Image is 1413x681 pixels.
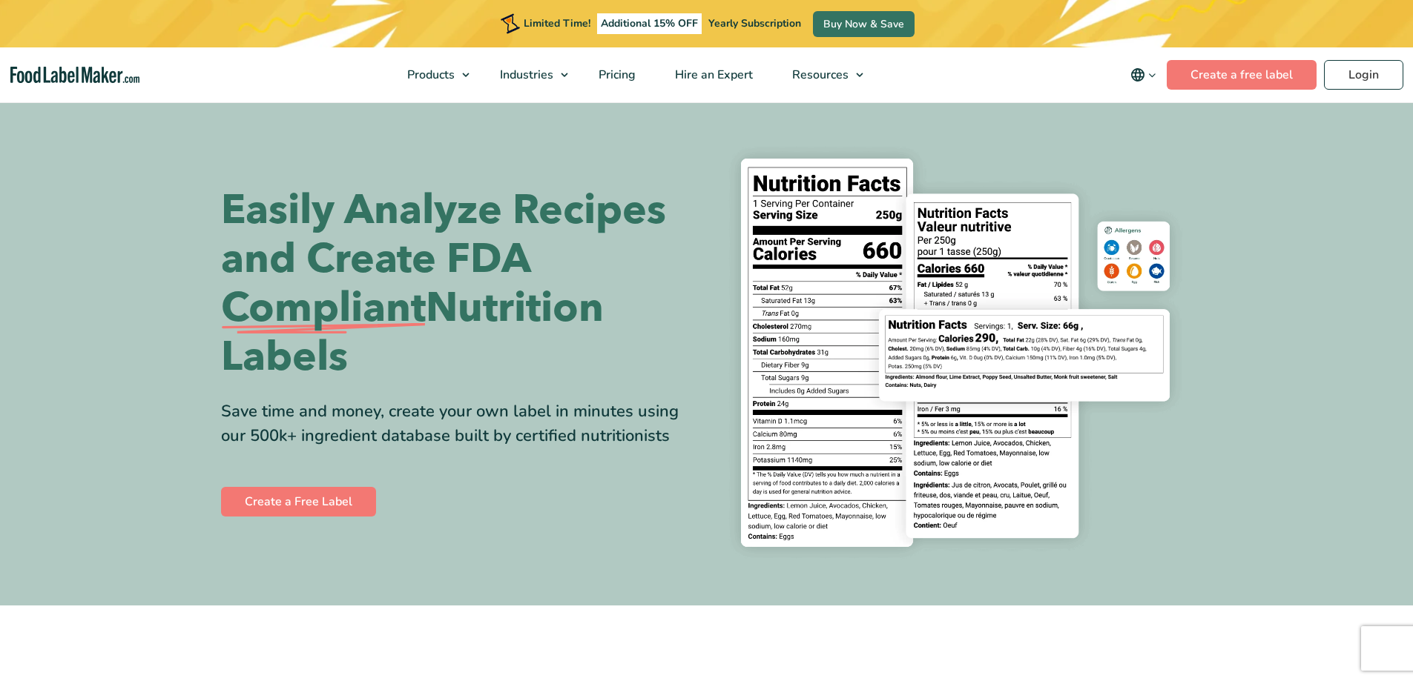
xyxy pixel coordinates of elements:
[403,67,456,83] span: Products
[594,67,637,83] span: Pricing
[221,487,376,516] a: Create a Free Label
[221,284,426,333] span: Compliant
[10,67,139,84] a: Food Label Maker homepage
[813,11,915,37] a: Buy Now & Save
[1167,60,1317,90] a: Create a free label
[221,399,696,448] div: Save time and money, create your own label in minutes using our 500k+ ingredient database built b...
[579,47,652,102] a: Pricing
[788,67,850,83] span: Resources
[524,16,590,30] span: Limited Time!
[656,47,769,102] a: Hire an Expert
[221,186,696,382] h1: Easily Analyze Recipes and Create FDA Nutrition Labels
[388,47,477,102] a: Products
[1120,60,1167,90] button: Change language
[481,47,576,102] a: Industries
[1324,60,1403,90] a: Login
[708,16,801,30] span: Yearly Subscription
[597,13,702,34] span: Additional 15% OFF
[671,67,754,83] span: Hire an Expert
[773,47,871,102] a: Resources
[495,67,555,83] span: Industries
